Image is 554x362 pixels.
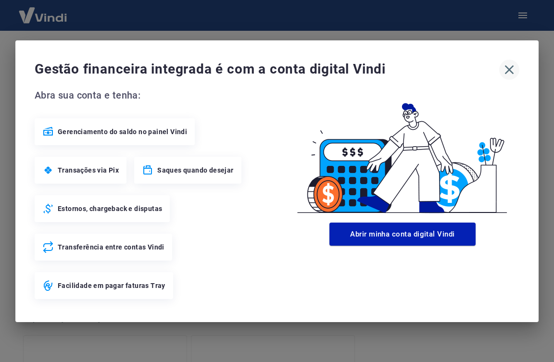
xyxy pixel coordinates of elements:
span: Abra sua conta e tenha: [35,87,286,103]
span: Gerenciamento do saldo no painel Vindi [58,127,187,137]
span: Facilidade em pagar faturas Tray [58,281,165,290]
span: Saques quando desejar [157,165,233,175]
span: Transações via Pix [58,165,119,175]
img: Good Billing [286,87,519,219]
span: Estornos, chargeback e disputas [58,204,162,213]
span: Gestão financeira integrada é com a conta digital Vindi [35,60,499,79]
button: Abrir minha conta digital Vindi [329,223,476,246]
span: Transferência entre contas Vindi [58,242,164,252]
